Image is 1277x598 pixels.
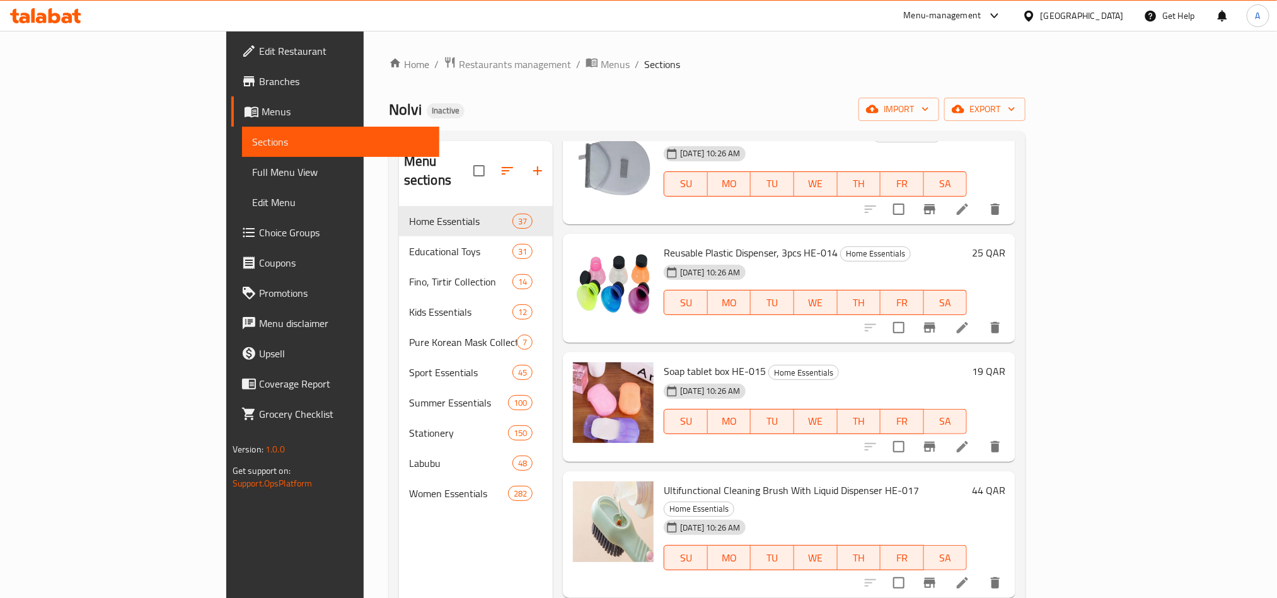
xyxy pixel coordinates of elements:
[459,57,571,72] span: Restaurants management
[840,246,911,262] div: Home Essentials
[409,244,512,259] div: Educational Toys
[664,362,766,381] span: Soap tablet box HE-015
[929,175,962,193] span: SA
[924,171,968,197] button: SA
[713,412,746,430] span: MO
[751,290,794,315] button: TU
[799,549,833,567] span: WE
[409,365,512,380] span: Sport Essentials
[399,327,553,357] div: Pure Korean Mask Collection7
[399,267,553,297] div: Fino, Tirtir Collection14
[669,412,702,430] span: SU
[980,432,1010,462] button: delete
[513,367,532,379] span: 45
[231,338,439,369] a: Upsell
[399,388,553,418] div: Summer Essentials100
[259,43,429,59] span: Edit Restaurant
[955,575,970,590] a: Edit menu item
[843,294,876,312] span: TH
[233,463,291,479] span: Get support on:
[929,412,962,430] span: SA
[444,56,571,72] a: Restaurants management
[756,175,789,193] span: TU
[513,246,532,258] span: 31
[509,397,532,409] span: 100
[517,335,533,350] div: items
[1256,9,1261,23] span: A
[675,147,745,159] span: [DATE] 10:26 AM
[512,244,533,259] div: items
[399,357,553,388] div: Sport Essentials45
[713,175,746,193] span: MO
[915,432,945,462] button: Branch-specific-item
[259,376,429,391] span: Coverage Report
[886,434,912,460] span: Select to update
[573,481,654,562] img: Ultifunctional Cleaning Brush With Liquid Dispenser HE-017
[881,409,924,434] button: FR
[838,409,881,434] button: TH
[886,412,919,430] span: FR
[409,395,508,410] span: Summer Essentials
[675,522,745,534] span: [DATE] 10:26 AM
[492,156,523,186] span: Sort sections
[466,158,492,184] span: Select all sections
[794,409,838,434] button: WE
[259,285,429,301] span: Promotions
[794,171,838,197] button: WE
[259,255,429,270] span: Coupons
[399,448,553,478] div: Labubu48
[252,134,429,149] span: Sections
[881,545,924,570] button: FR
[635,57,639,72] li: /
[664,481,919,500] span: Ultifunctional Cleaning Brush With Liquid Dispenser HE-017
[231,36,439,66] a: Edit Restaurant
[508,425,533,440] div: items
[664,502,734,516] span: Home Essentials
[512,214,533,229] div: items
[233,475,313,492] a: Support.OpsPlatform
[669,175,702,193] span: SU
[841,246,910,261] span: Home Essentials
[915,313,945,343] button: Branch-specific-item
[508,486,533,501] div: items
[843,175,876,193] span: TH
[399,297,553,327] div: Kids Essentials12
[756,549,789,567] span: TU
[980,568,1010,598] button: delete
[664,502,734,517] div: Home Essentials
[843,549,876,567] span: TH
[409,274,512,289] div: Fino, Tirtir Collection
[886,175,919,193] span: FR
[573,362,654,443] img: Soap tablet box HE-015
[242,157,439,187] a: Full Menu View
[708,409,751,434] button: MO
[399,478,553,509] div: Women Essentials282
[886,549,919,567] span: FR
[713,294,746,312] span: MO
[409,335,517,350] span: Pure Korean Mask Collection
[955,439,970,454] a: Edit menu item
[231,278,439,308] a: Promotions
[231,308,439,338] a: Menu disclaimer
[980,313,1010,343] button: delete
[573,244,654,325] img: Reusable Plastic Dispenser, 3pcs HE-014
[708,171,751,197] button: MO
[586,56,630,72] a: Menus
[231,96,439,127] a: Menus
[664,545,707,570] button: SU
[523,156,553,186] button: Add section
[513,216,532,227] span: 37
[904,8,981,23] div: Menu-management
[886,570,912,596] span: Select to update
[929,549,962,567] span: SA
[886,314,912,341] span: Select to update
[517,336,532,348] span: 7
[675,385,745,397] span: [DATE] 10:26 AM
[259,225,429,240] span: Choice Groups
[231,217,439,248] a: Choice Groups
[915,568,945,598] button: Branch-specific-item
[259,346,429,361] span: Upsell
[409,456,512,471] span: Labubu
[1041,9,1124,23] div: [GEOGRAPHIC_DATA]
